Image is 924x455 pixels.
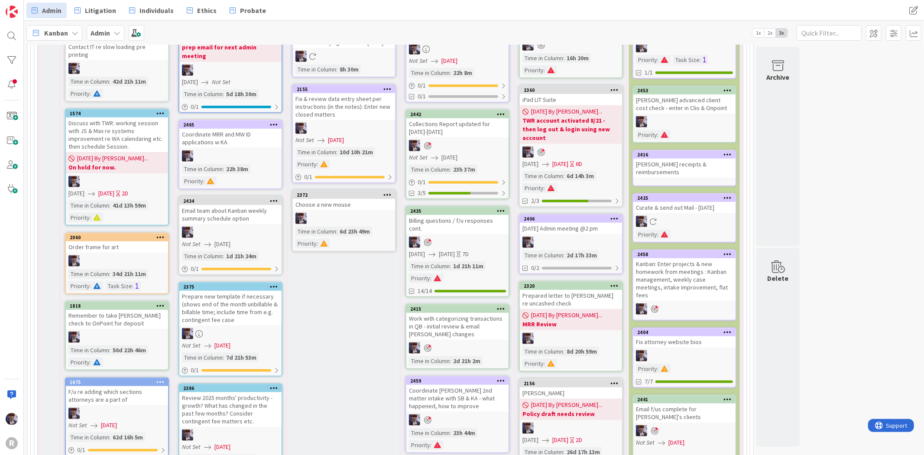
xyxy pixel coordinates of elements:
[430,273,431,283] span: :
[637,195,736,201] div: 2425
[636,55,657,65] div: Priority
[90,213,91,222] span: :
[68,189,84,198] span: [DATE]
[520,86,622,94] div: 2360
[179,65,282,76] div: ML
[633,94,736,114] div: [PERSON_NAME] advanced client cost check - enter in Clio & Onpoint
[18,1,39,12] span: Support
[531,311,602,320] span: [DATE] By [PERSON_NAME]...
[633,250,736,258] div: 2458
[179,121,282,129] div: 2465
[409,261,450,271] div: Time in Column
[637,251,736,257] div: 2458
[637,88,736,94] div: 2453
[441,153,457,162] span: [DATE]
[522,53,563,63] div: Time in Column
[179,227,282,238] div: ML
[409,356,450,366] div: Time in Column
[179,121,282,148] div: 2465Coordinate MRR and MW ID applications w KA
[544,65,545,75] span: :
[182,65,193,76] img: ML
[68,89,90,98] div: Priority
[110,269,148,279] div: 34d 21h 11m
[106,281,132,291] div: Task Size
[410,111,509,117] div: 2442
[563,171,564,181] span: :
[410,306,509,312] div: 2415
[406,177,509,188] div: 0/1
[522,39,534,51] img: ML
[657,230,658,239] span: :
[637,329,736,335] div: 2404
[409,250,425,259] span: [DATE]
[522,65,544,75] div: Priority
[66,234,168,253] div: 2060Order frame for art
[224,353,259,362] div: 7d 21h 53m
[544,183,545,193] span: :
[418,188,426,198] span: 3/5
[223,251,224,261] span: :
[68,63,80,74] img: ML
[85,5,116,16] span: Litigation
[203,176,204,186] span: :
[182,251,223,261] div: Time in Column
[182,227,193,238] img: ML
[632,250,736,321] a: 2458Kanban: Enter projects & new homework from meetings : Kanban management, weekly case meetings...
[44,28,68,38] span: Kanban
[576,159,582,169] div: 6D
[409,57,428,65] i: Not Set
[292,84,396,183] a: 2155Fix & review data entry sheet per instructions (in the notes): Enter new closed mattersMLNot ...
[179,291,282,325] div: Prepare new template if necessary (shows end of the month unbillable & billable time; include tim...
[522,359,544,368] div: Priority
[183,284,282,290] div: 2375
[212,78,230,86] i: Not Set
[405,206,509,297] a: 2435Billing questions / f/u responses cont.ML[DATE][DATE]7DTime in Column:1d 21h 11mPriority:14/14
[522,159,538,169] span: [DATE]
[633,87,736,94] div: 2453
[564,347,599,356] div: 8d 20h 59m
[90,357,91,367] span: :
[520,282,622,290] div: 2320
[522,171,563,181] div: Time in Column
[295,227,336,236] div: Time in Column
[552,159,568,169] span: [DATE]
[42,5,62,16] span: Admin
[295,213,307,224] img: ML
[66,310,168,329] div: Remember to take [PERSON_NAME] check to OnPoint for deposit
[68,201,109,210] div: Time in Column
[409,237,420,248] img: ML
[520,39,622,51] div: ML
[293,51,395,62] div: ML
[636,41,647,52] img: ML
[182,176,203,186] div: Priority
[66,117,168,152] div: Discuss with TWR: working session with JS & Max re systems improvement re WA calendaring etc. the...
[406,110,509,137] div: 2442Collections Report updated for [DATE]-[DATE]
[450,356,451,366] span: :
[293,93,395,120] div: Fix & review data entry sheet per instructions (in the notes): Enter new closed matters
[295,159,317,169] div: Priority
[90,281,91,291] span: :
[406,207,509,215] div: 2435
[451,356,483,366] div: 2d 21h 2m
[317,159,318,169] span: :
[91,29,110,37] b: Admin
[65,32,169,102] a: Contact IT re slow loading pre printingMLTime in Column:42d 21h 11mPriority:
[295,136,314,144] i: Not Set
[406,207,509,234] div: 2435Billing questions / f/u responses cont.
[90,89,91,98] span: :
[563,347,564,356] span: :
[522,347,563,356] div: Time in Column
[406,237,509,248] div: ML
[524,283,622,289] div: 2320
[26,3,67,18] a: Admin
[520,215,622,223] div: 2406
[68,176,80,187] img: ML
[66,241,168,253] div: Order frame for art
[633,336,736,348] div: Fix attorney website bios
[418,286,432,296] span: 14/14
[182,328,193,339] img: ML
[418,92,426,101] span: 0/1
[224,164,250,174] div: 22h 38m
[418,81,426,90] span: 0 / 1
[66,234,168,241] div: 2060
